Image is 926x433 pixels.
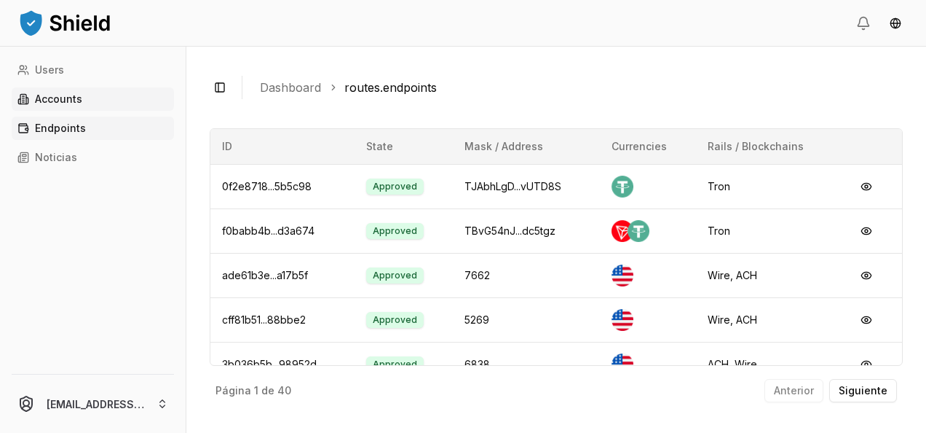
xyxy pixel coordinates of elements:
img: ShieldPay Logo [17,8,112,37]
a: Noticias [12,146,174,169]
div: Tron [708,179,830,194]
p: Users [35,65,64,75]
a: Endpoints [12,117,174,140]
a: Accounts [12,87,174,111]
th: Currencies [600,129,696,164]
div: ACH, Wire [708,357,830,372]
a: Users [12,58,174,82]
td: TJAbhLgD...vUTD8S [453,164,599,208]
button: [EMAIL_ADDRESS][DOMAIN_NAME] [6,381,180,427]
a: Dashboard [260,79,321,96]
p: de [261,386,274,396]
div: Wire, ACH [708,313,830,327]
td: TBvG54nJ...dc5tgz [453,208,599,253]
p: Endpoints [35,123,86,133]
img: Tron [612,220,633,242]
div: Tron [708,224,830,238]
p: [EMAIL_ADDRESS][DOMAIN_NAME] [47,397,145,412]
th: Mask / Address [453,129,599,164]
button: Siguiente [829,379,897,402]
p: Siguiente [839,386,887,396]
span: 3b036b5b...98952d [222,358,317,370]
img: Tether [628,220,649,242]
th: Rails / Blockchains [696,129,842,164]
td: 6838 [453,342,599,386]
img: US Dollar [612,354,633,375]
p: 1 [254,386,258,396]
p: Página [215,386,251,396]
th: ID [210,129,355,164]
span: cff81b51...88bbe2 [222,313,306,326]
img: US Dollar [612,309,633,331]
img: Tether [612,176,633,198]
span: 0f2e8718...5b5c98 [222,180,312,192]
td: 5269 [453,297,599,342]
span: f0babb4b...d3a674 [222,225,314,237]
span: ade61b3e...a17b5f [222,269,308,281]
p: Accounts [35,94,82,104]
td: 7662 [453,253,599,297]
th: State [355,129,454,164]
nav: breadcrumb [260,79,891,96]
a: routes.endpoints [344,79,437,96]
img: US Dollar [612,265,633,286]
p: 40 [277,386,291,396]
p: Noticias [35,152,77,163]
div: Wire, ACH [708,268,830,283]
